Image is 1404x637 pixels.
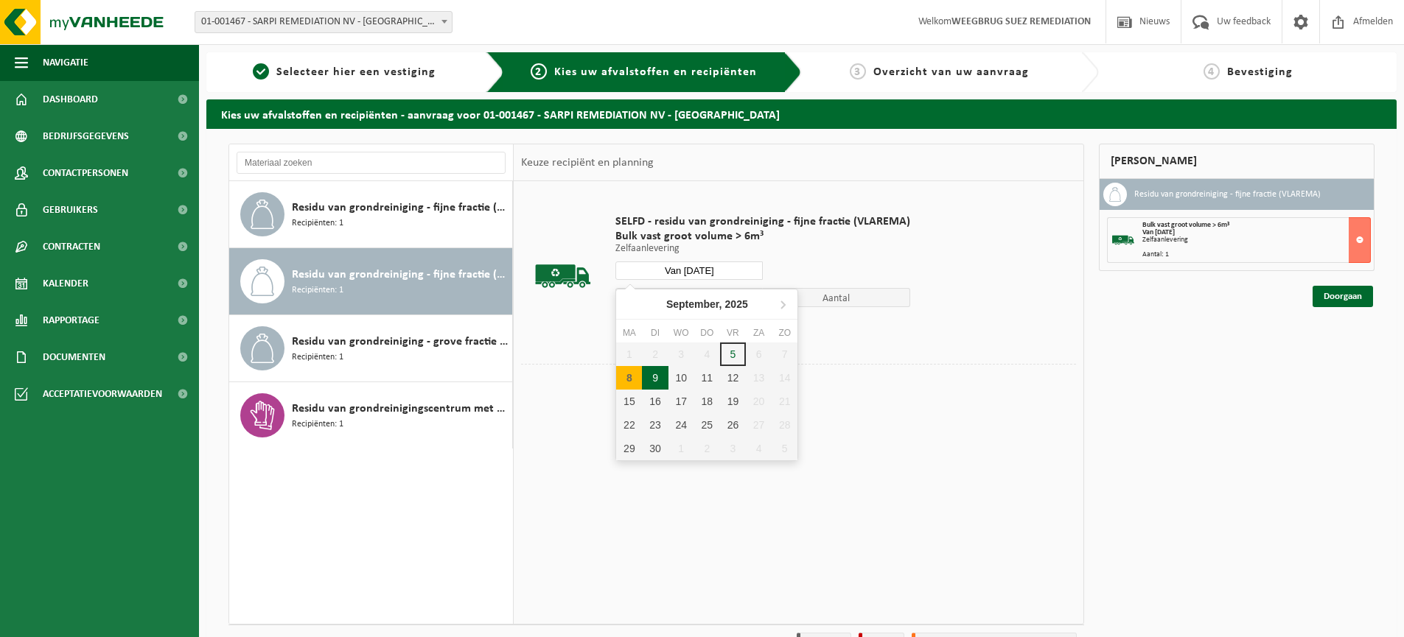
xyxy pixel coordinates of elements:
span: Gebruikers [43,191,98,228]
div: 19 [720,390,746,413]
div: do [694,325,720,340]
div: 16 [642,390,668,413]
input: Selecteer datum [615,261,763,280]
div: zo [772,325,797,340]
div: 17 [668,390,694,413]
span: Navigatie [43,44,88,81]
span: Contracten [43,228,100,265]
div: 11 [694,366,720,390]
span: Aantal [763,288,910,307]
div: 25 [694,413,720,437]
span: 01-001467 - SARPI REMEDIATION NV - GRIMBERGEN [195,12,452,32]
div: 22 [616,413,642,437]
span: Dashboard [43,81,98,118]
div: 3 [720,437,746,460]
p: Zelfaanlevering [615,244,910,254]
span: SELFD - residu van grondreiniging - fijne fractie (VLAREMA) [615,214,910,229]
button: Residu van grondreiniging - grove fractie (VLAREMA) (conform voorwaarden verlaagde heffing) Recip... [229,315,513,382]
span: Contactpersonen [43,155,128,191]
span: Recipiënten: 1 [292,351,343,365]
span: Bulk vast groot volume > 6m³ [615,229,910,244]
span: Recipiënten: 1 [292,284,343,298]
span: Documenten [43,339,105,376]
input: Materiaal zoeken [237,152,506,174]
strong: Van [DATE] [1142,228,1175,236]
div: 30 [642,437,668,460]
span: Rapportage [43,302,99,339]
span: Residu van grondreiniging - fijne fractie (VLAREBO) [292,199,509,217]
span: Bedrijfsgegevens [43,118,129,155]
strong: WEEGBRUG SUEZ REMEDIATION [951,16,1091,27]
div: Keuze recipiënt en planning [514,144,661,181]
div: 8 [616,366,642,390]
span: Bulk vast groot volume > 6m³ [1142,221,1229,229]
span: Bevestiging [1227,66,1293,78]
div: 9 [642,366,668,390]
span: Recipiënten: 1 [292,217,343,230]
div: 1 [668,437,694,460]
button: Residu van grondreinigingscentrum met >0,1% asbest (HGB + NHGB) Recipiënten: 1 [229,382,513,448]
div: 2 [694,437,720,460]
span: Residu van grondreinigingscentrum met >0,1% asbest (HGB + NHGB) [292,400,509,418]
span: 2 [531,63,547,80]
span: Overzicht van uw aanvraag [873,66,1029,78]
div: 10 [668,366,694,390]
div: 18 [694,390,720,413]
div: 23 [642,413,668,437]
div: 5 [720,342,746,366]
h2: Kies uw afvalstoffen en recipiënten - aanvraag voor 01-001467 - SARPI REMEDIATION NV - [GEOGRAPHI... [206,99,1397,128]
div: 12 [720,366,746,390]
div: 24 [668,413,694,437]
button: Residu van grondreiniging - fijne fractie (VLAREBO) Recipiënten: 1 [229,181,513,248]
div: Zelfaanlevering [1142,236,1370,244]
div: wo [668,325,694,340]
span: 4 [1204,63,1220,80]
a: 1Selecteer hier een vestiging [214,63,475,81]
span: Recipiënten: 1 [292,418,343,432]
span: 1 [253,63,269,80]
div: Aantal: 1 [1142,251,1370,258]
div: ma [616,325,642,340]
span: Residu van grondreiniging - grove fractie (VLAREMA) (conform voorwaarden verlaagde heffing) [292,333,509,351]
div: vr [720,325,746,340]
div: 15 [616,390,642,413]
span: 01-001467 - SARPI REMEDIATION NV - GRIMBERGEN [195,11,453,33]
h3: Residu van grondreiniging - fijne fractie (VLAREMA) [1134,183,1321,206]
span: Kalender [43,265,88,302]
div: [PERSON_NAME] [1099,144,1375,179]
span: Selecteer hier een vestiging [276,66,436,78]
div: 29 [616,437,642,460]
div: di [642,325,668,340]
span: Kies uw afvalstoffen en recipiënten [554,66,757,78]
span: 3 [850,63,866,80]
button: Residu van grondreiniging - fijne fractie (VLAREMA) Recipiënten: 1 [229,248,513,315]
i: 2025 [725,299,748,309]
span: Acceptatievoorwaarden [43,376,162,412]
div: September, [660,292,754,316]
div: za [746,325,772,340]
a: Doorgaan [1313,286,1373,307]
div: 26 [720,413,746,437]
span: Residu van grondreiniging - fijne fractie (VLAREMA) [292,266,509,284]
